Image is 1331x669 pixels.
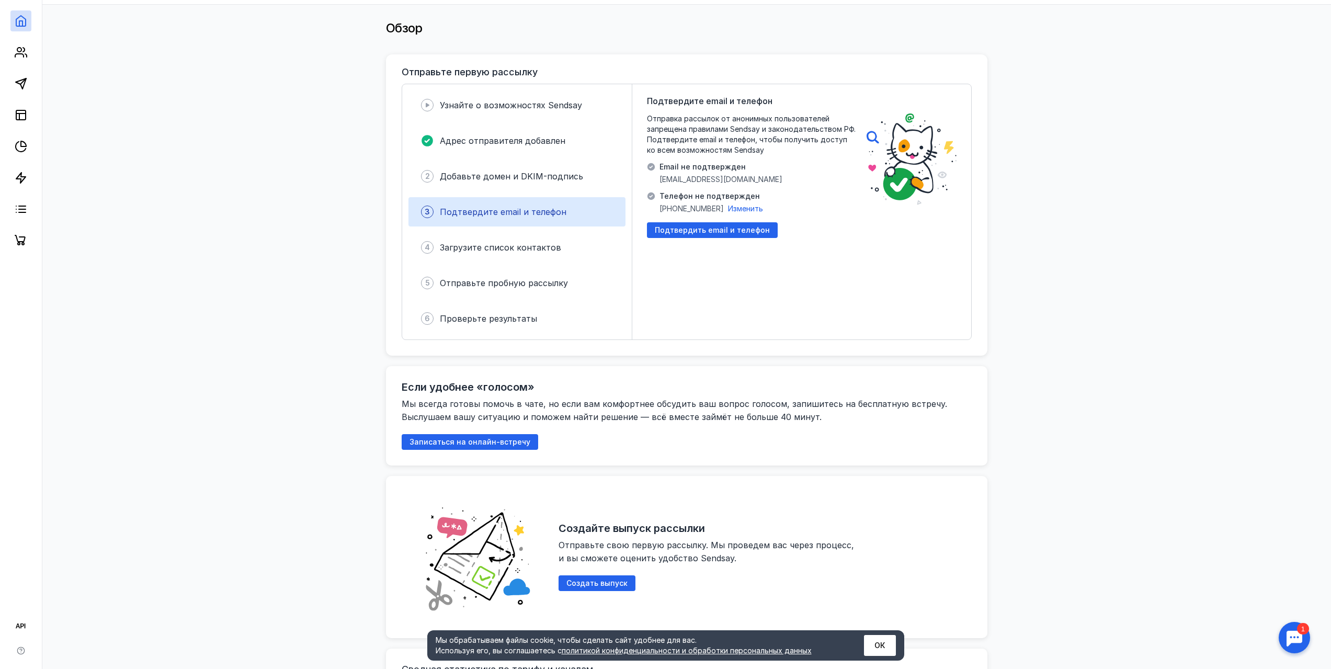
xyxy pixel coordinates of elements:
div: Мы обрабатываем файлы cookie, чтобы сделать сайт удобнее для вас. Используя его, вы соглашаетесь c [436,635,838,656]
span: Добавьте домен и DKIM-подпись [440,171,583,182]
span: 6 [425,313,430,324]
span: 4 [425,242,430,253]
span: [EMAIL_ADDRESS][DOMAIN_NAME] [659,174,782,185]
span: Загрузите список контактов [440,242,561,253]
span: Телефон не подтвержден [659,191,763,201]
span: Создать выпуск [566,579,628,588]
button: Записаться на онлайн-встречу [402,434,538,450]
span: Подтвердите email и телефон [440,207,566,217]
span: Отправьте свою первую рассылку. Мы проведем вас через процесс, и вы сможете оценить удобство Send... [559,540,857,563]
span: 5 [425,278,430,288]
button: ОК [864,635,896,656]
span: Адрес отправителя добавлен [440,135,565,146]
span: 3 [425,207,430,217]
span: Отправьте пробную рассылку [440,278,568,288]
span: Подтвердить email и телефон [655,226,770,235]
span: Подтвердите email и телефон [647,95,772,107]
span: Отправка рассылок от анонимных пользователей запрещена правилами Sendsay и законодательством РФ. ... [647,114,856,155]
span: Мы всегда готовы помочь в чате, но если вам комфортнее обсудить ваш вопрос голосом, запишитесь на... [402,399,950,422]
a: политикой конфиденциальности и обработки персональных данных [562,646,812,655]
img: poster [867,114,957,205]
a: Записаться на онлайн-встречу [402,437,538,446]
button: Подтвердить email и телефон [647,222,778,238]
button: Изменить [728,203,763,214]
span: 2 [425,171,430,182]
h2: Если удобнее «голосом» [402,381,534,393]
span: Обзор [386,20,423,36]
span: Проверьте результаты [440,313,537,324]
span: Записаться на онлайн-встречу [409,438,530,447]
span: Узнайте о возможностях Sendsay [440,100,582,110]
span: Email не подтвержден [659,162,782,172]
img: abd19fe006828e56528c6cd305e49c57.png [412,492,543,622]
button: Создать выпуск [559,575,635,591]
h3: Отправьте первую рассылку [402,67,538,77]
span: Изменить [728,204,763,213]
span: [PHONE_NUMBER] [659,203,724,214]
div: 1 [24,6,36,18]
h2: Создайте выпуск рассылки [559,522,705,535]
